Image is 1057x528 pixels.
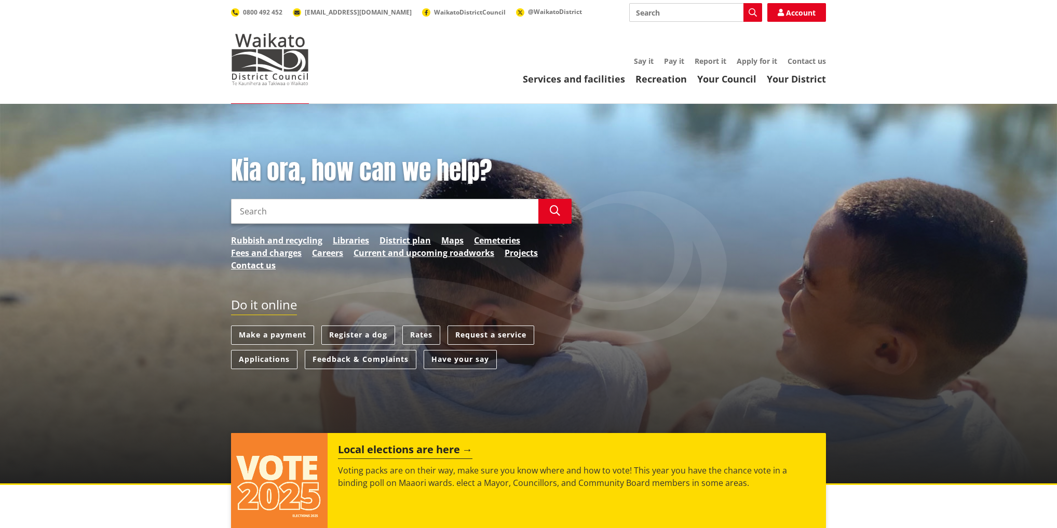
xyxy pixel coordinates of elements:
[737,56,777,66] a: Apply for it
[516,7,582,16] a: @WaikatoDistrict
[635,73,687,85] a: Recreation
[697,73,756,85] a: Your Council
[231,33,309,85] img: Waikato District Council - Te Kaunihera aa Takiwaa o Waikato
[231,199,538,224] input: Search input
[664,56,684,66] a: Pay it
[523,73,625,85] a: Services and facilities
[333,234,369,247] a: Libraries
[695,56,726,66] a: Report it
[441,234,464,247] a: Maps
[231,326,314,345] a: Make a payment
[767,3,826,22] a: Account
[402,326,440,345] a: Rates
[338,464,816,489] p: Voting packs are on their way, make sure you know where and how to vote! This year you have the c...
[434,8,506,17] span: WaikatoDistrictCouncil
[231,234,322,247] a: Rubbish and recycling
[474,234,520,247] a: Cemeteries
[505,247,538,259] a: Projects
[422,8,506,17] a: WaikatoDistrictCouncil
[321,326,395,345] a: Register a dog
[305,8,412,17] span: [EMAIL_ADDRESS][DOMAIN_NAME]
[767,73,826,85] a: Your District
[293,8,412,17] a: [EMAIL_ADDRESS][DOMAIN_NAME]
[354,247,494,259] a: Current and upcoming roadworks
[380,234,431,247] a: District plan
[231,297,297,316] h2: Do it online
[629,3,762,22] input: Search input
[243,8,282,17] span: 0800 492 452
[305,350,416,369] a: Feedback & Complaints
[231,259,276,272] a: Contact us
[528,7,582,16] span: @WaikatoDistrict
[312,247,343,259] a: Careers
[231,156,572,186] h1: Kia ora, how can we help?
[424,350,497,369] a: Have your say
[788,56,826,66] a: Contact us
[448,326,534,345] a: Request a service
[231,8,282,17] a: 0800 492 452
[231,247,302,259] a: Fees and charges
[231,350,297,369] a: Applications
[634,56,654,66] a: Say it
[338,443,472,459] h2: Local elections are here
